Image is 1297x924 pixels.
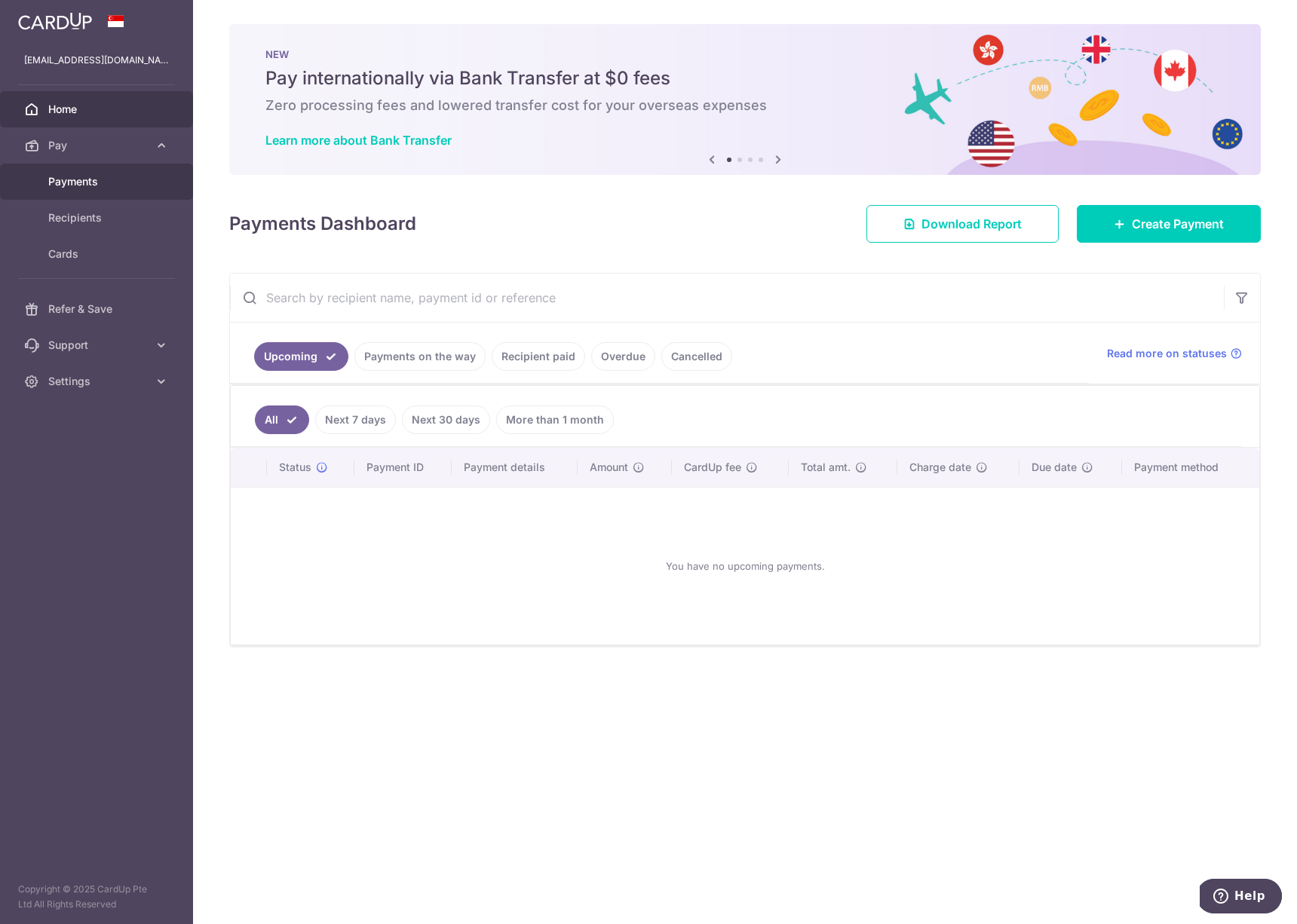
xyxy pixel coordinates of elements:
[229,210,416,237] h4: Payments Dashboard
[1032,460,1077,475] span: Due date
[402,405,490,434] a: Next 30 days
[265,96,1225,115] h6: Zero processing fees and lowered transfer cost for your overseas expenses
[48,138,148,153] span: Pay
[590,460,628,475] span: Amount
[48,174,148,189] span: Payments
[48,246,148,262] span: Cards
[35,11,66,24] span: Help
[265,48,1225,60] p: NEW
[591,342,655,371] a: Overdue
[254,342,348,371] a: Upcoming
[48,301,148,317] span: Refer & Save
[661,342,732,371] a: Cancelled
[229,24,1261,175] img: Bank transfer banner
[48,338,148,353] span: Support
[315,405,396,434] a: Next 7 days
[48,210,148,225] span: Recipients
[48,102,148,117] span: Home
[1132,215,1224,233] span: Create Payment
[354,342,486,371] a: Payments on the way
[279,460,311,475] span: Status
[496,405,614,434] a: More than 1 month
[1200,879,1282,916] iframe: Opens a widget where you can find more information
[866,205,1059,243] a: Download Report
[909,460,971,475] span: Charge date
[684,460,741,475] span: CardUp fee
[1077,205,1261,243] a: Create Payment
[452,448,578,487] th: Payment details
[354,448,452,487] th: Payment ID
[492,342,585,371] a: Recipient paid
[255,405,309,434] a: All
[249,500,1241,632] div: You have no upcoming payments.
[265,66,1225,90] h5: Pay internationally via Bank Transfer at $0 fees
[265,133,452,148] a: Learn more about Bank Transfer
[1107,346,1227,361] span: Read more on statuses
[801,460,851,475] span: Total amt.
[1122,448,1259,487] th: Payment method
[1107,346,1242,361] a: Read more on statuses
[921,215,1022,233] span: Download Report
[24,53,169,68] p: [EMAIL_ADDRESS][DOMAIN_NAME]
[48,374,148,389] span: Settings
[18,12,92,30] img: CardUp
[230,274,1224,322] input: Search by recipient name, payment id or reference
